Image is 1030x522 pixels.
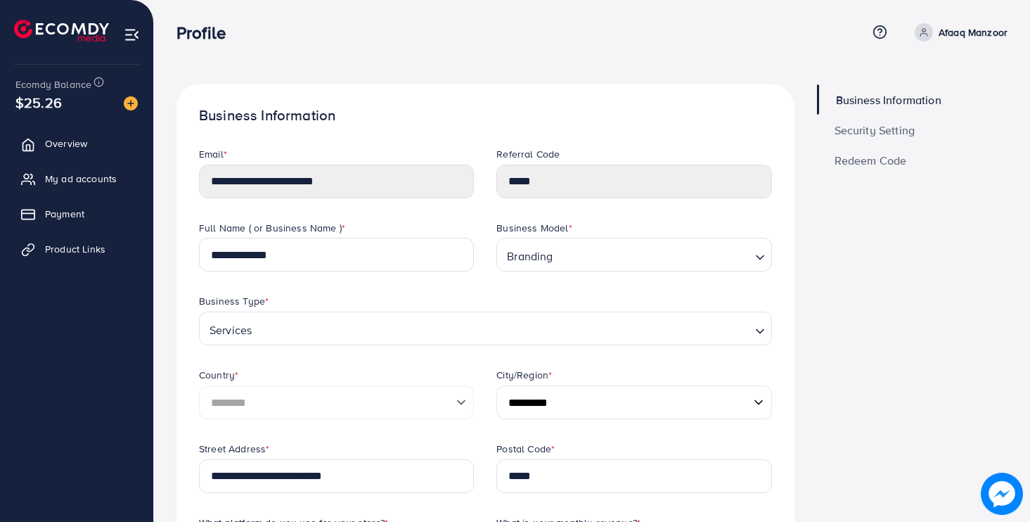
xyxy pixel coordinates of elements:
[11,129,143,158] a: Overview
[496,147,560,161] label: Referral Code
[199,147,227,161] label: Email
[496,368,552,382] label: City/Region
[496,442,555,456] label: Postal Code
[835,155,907,166] span: Redeem Code
[45,207,84,221] span: Payment
[558,245,749,267] input: Search for option
[199,442,269,456] label: Street Address
[199,221,345,235] label: Full Name ( or Business Name )
[11,235,143,263] a: Product Links
[45,136,87,151] span: Overview
[199,312,772,345] div: Search for option
[981,473,1023,515] img: image
[11,200,143,228] a: Payment
[939,24,1008,41] p: Afaaq Manzoor
[835,125,915,136] span: Security Setting
[256,319,749,340] input: Search for option
[199,107,772,125] h1: Business Information
[124,96,138,110] img: image
[836,94,941,106] span: Business Information
[176,23,237,43] h3: Profile
[207,319,255,340] span: Services
[496,238,771,272] div: Search for option
[909,23,1008,42] a: Afaaq Manzoor
[496,221,572,235] label: Business Model
[14,20,109,42] img: logo
[45,172,117,186] span: My ad accounts
[124,27,140,43] img: menu
[504,246,555,267] span: Branding
[11,165,143,193] a: My ad accounts
[199,294,269,308] label: Business Type
[199,368,238,382] label: Country
[15,77,91,91] span: Ecomdy Balance
[45,242,105,256] span: Product Links
[15,92,62,113] span: $25.26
